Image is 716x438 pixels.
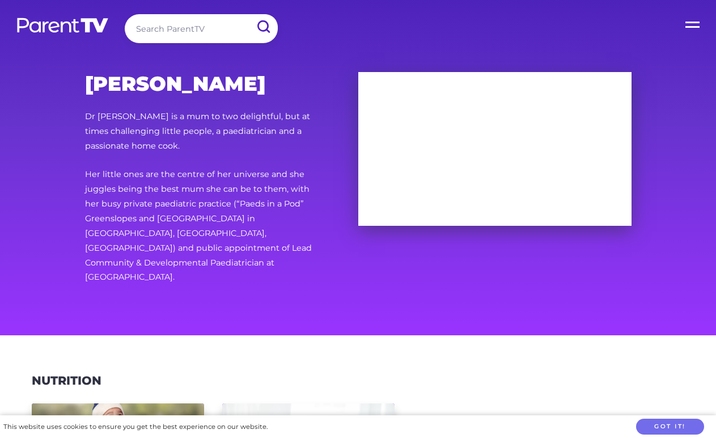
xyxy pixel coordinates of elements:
[16,17,109,33] img: parenttv-logo-white.4c85aaf.svg
[85,167,322,285] p: Her little ones are the centre of her universe and she juggles being the best mum she can be to t...
[3,421,268,433] div: This website uses cookies to ensure you get the best experience on our website.
[636,419,704,435] button: Got it!
[32,373,101,388] a: Nutrition
[248,14,278,40] input: Submit
[85,72,322,96] h2: [PERSON_NAME]
[85,109,322,154] p: Dr [PERSON_NAME] is a mum to two delightful, but at times challenging little people, a paediatric...
[125,14,278,43] input: Search ParentTV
